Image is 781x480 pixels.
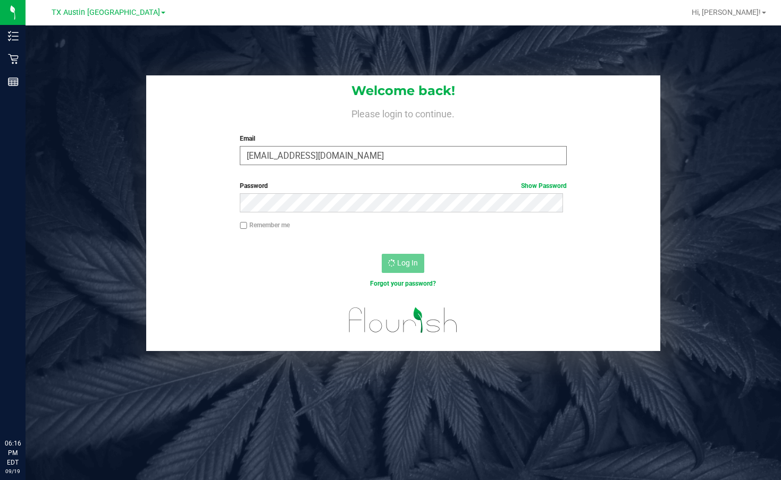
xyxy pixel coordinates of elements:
[240,182,268,190] span: Password
[52,8,160,17] span: TX Austin [GEOGRAPHIC_DATA]
[8,76,19,87] inline-svg: Reports
[521,182,567,190] a: Show Password
[692,8,761,16] span: Hi, [PERSON_NAME]!
[5,467,21,475] p: 09/19
[5,439,21,467] p: 06:16 PM EDT
[8,54,19,64] inline-svg: Retail
[370,280,436,287] a: Forgot your password?
[240,220,290,230] label: Remember me
[382,254,424,273] button: Log In
[8,31,19,41] inline-svg: Inventory
[240,222,247,229] input: Remember me
[397,259,418,267] span: Log In
[146,106,660,119] h4: Please login to continue.
[240,134,567,143] label: Email
[146,84,660,98] h1: Welcome back!
[339,299,468,341] img: flourish_logo.svg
